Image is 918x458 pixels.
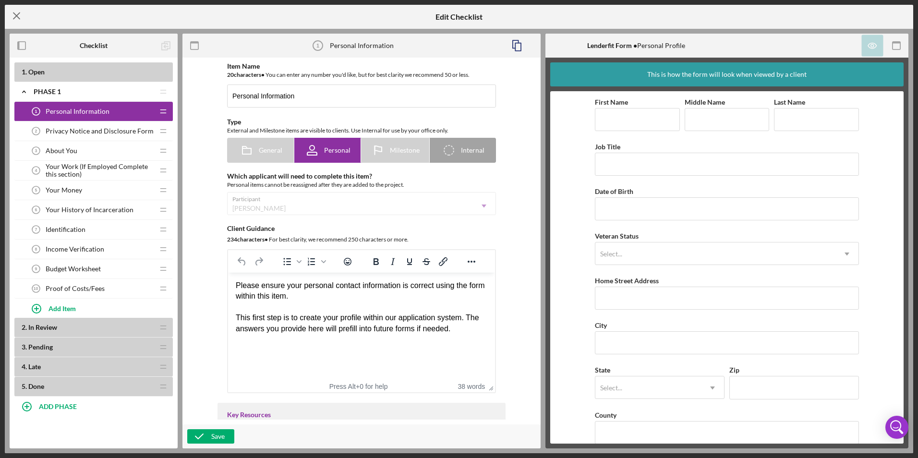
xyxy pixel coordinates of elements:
tspan: 1 [316,43,319,48]
button: Italic [385,255,401,268]
span: Your History of Incarceration [46,206,133,214]
span: About You [46,147,77,155]
span: Late [28,362,41,371]
b: Checklist [80,42,108,49]
div: Client Guidance [227,225,496,232]
div: Open Intercom Messenger [885,416,908,439]
div: Personal items cannot be reassigned after they are added to the project. [227,180,496,190]
tspan: 5 [35,188,37,193]
span: Proof of Costs/Fees [46,285,105,292]
label: City [595,321,607,329]
iframe: Rich Text Area [228,273,495,380]
tspan: 7 [35,227,37,232]
button: Reveal or hide additional toolbar items [463,255,480,268]
span: Identification [46,226,85,233]
button: Bold [368,255,384,268]
div: You can enter any number you'd like, but for best clarity we recommend 50 or less. [227,70,496,80]
tspan: 9 [35,266,37,271]
span: General [259,146,282,154]
label: Date of Birth [595,187,633,195]
label: Zip [729,366,739,374]
tspan: 4 [35,168,37,173]
span: Personal Information [46,108,109,115]
div: Press Alt+0 for help [316,383,401,390]
span: Privacy Notice and Disclosure Form [46,127,154,135]
b: 234 character s • [227,236,268,243]
span: Budget Worksheet [46,265,101,273]
label: Job Title [595,143,620,151]
b: ADD PHASE [39,402,77,410]
div: Add Item [48,299,76,317]
div: Key Resources [227,411,496,419]
div: Numbered list [303,255,327,268]
span: Income Verification [46,245,104,253]
span: Done [28,382,44,390]
div: Personal Profile [587,42,685,49]
span: In Review [28,323,57,331]
label: County [595,411,616,419]
label: Last Name [774,98,805,106]
span: Your Money [46,186,82,194]
div: Which applicant will need to complete this item? [227,172,496,180]
span: Open [28,68,45,76]
div: Select... [600,250,622,258]
div: Item Name [227,62,496,70]
button: Redo [251,255,267,268]
div: Save [211,429,225,444]
div: Phase 1 [34,88,154,96]
tspan: 2 [35,129,37,133]
button: Underline [401,255,418,268]
span: 3 . [22,343,27,351]
span: Milestone [390,146,420,154]
span: Your Work (If Employed Complete this section) [46,163,154,178]
span: 1 . [22,68,27,76]
h5: Edit Checklist [435,12,483,21]
button: Add Item [24,299,173,318]
button: Save [187,429,234,444]
div: Personal Information [330,42,394,49]
span: Pending [28,343,53,351]
div: Press the Up and Down arrow keys to resize the editor. [485,380,495,392]
tspan: 3 [35,148,37,153]
span: Personal [324,146,350,154]
div: External and Milestone items are visible to clients. Use Internal for use by your office only. [227,126,496,135]
span: 5 . [22,382,27,390]
span: Internal [461,146,484,154]
label: First Name [595,98,628,106]
b: 20 character s • [227,71,265,78]
label: Middle Name [685,98,725,106]
label: Home Street Address [595,277,659,285]
span: 4 . [22,362,27,371]
div: Bullet list [279,255,303,268]
button: ADD PHASE [14,397,173,416]
tspan: 6 [35,207,37,212]
div: Type [227,118,496,126]
button: Insert/edit link [435,255,451,268]
button: Emojis [339,255,356,268]
div: Select... [600,384,622,392]
button: 38 words [458,383,485,390]
button: Strikethrough [418,255,435,268]
tspan: 10 [34,286,38,291]
b: Lenderfit Form • [587,41,637,49]
div: For best clarity, we recommend 250 characters or more. [227,235,496,244]
tspan: 1 [35,109,37,114]
span: 2 . [22,323,27,331]
div: This is how the form will look when viewed by a client [647,62,807,86]
tspan: 8 [35,247,37,252]
button: Undo [234,255,250,268]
